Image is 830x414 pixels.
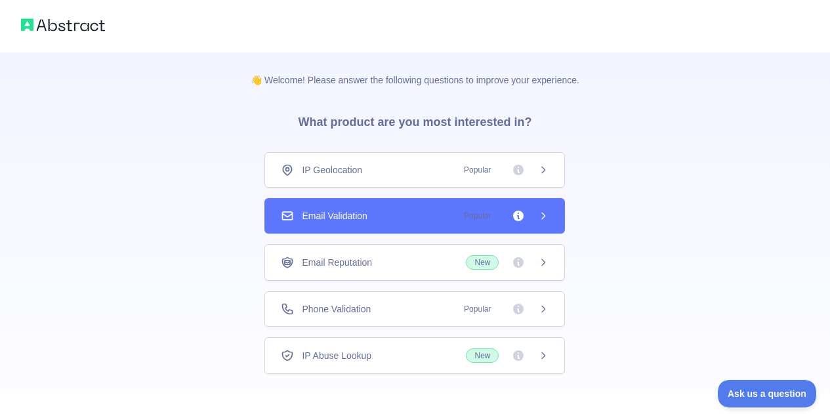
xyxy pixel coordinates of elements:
span: New [466,348,499,363]
h3: What product are you most interested in? [277,87,552,152]
span: IP Abuse Lookup [302,349,371,362]
span: IP Geolocation [302,163,362,176]
img: Abstract logo [21,16,105,34]
iframe: Toggle Customer Support [718,380,817,407]
p: 👋 Welcome! Please answer the following questions to improve your experience. [230,52,600,87]
span: Popular [456,163,499,176]
span: Phone Validation [302,302,371,316]
span: Email Reputation [302,256,372,269]
span: New [466,255,499,270]
span: Popular [456,302,499,316]
span: Email Validation [302,209,367,222]
span: Popular [456,209,499,222]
